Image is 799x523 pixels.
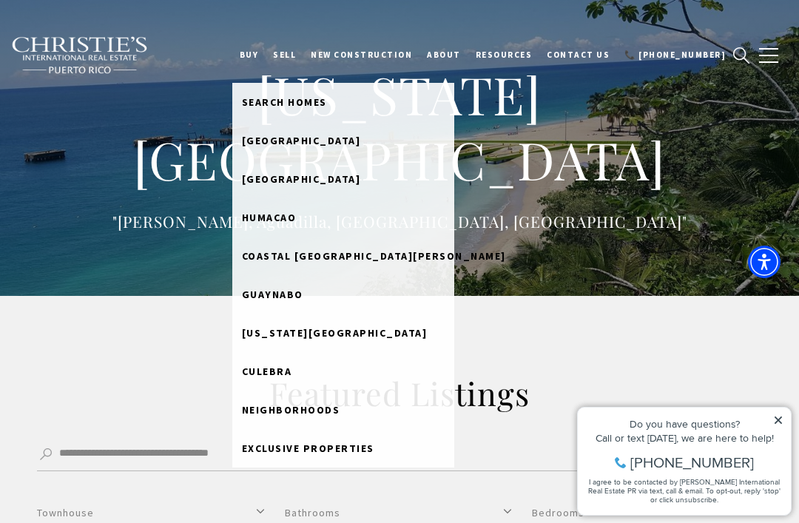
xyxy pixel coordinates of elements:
[468,36,540,73] a: Resources
[749,34,788,77] button: button
[232,36,266,73] a: BUY
[242,326,428,340] span: [US_STATE][GEOGRAPHIC_DATA]
[232,275,454,314] a: Guaynabo
[232,352,454,391] a: Culebra
[242,249,506,263] span: Coastal [GEOGRAPHIC_DATA][PERSON_NAME]
[16,47,214,58] div: Call or text [DATE], we are here to help!
[232,83,454,121] a: search
[242,95,327,109] span: Search Homes
[61,70,184,84] span: [PHONE_NUMBER]
[18,91,211,119] span: I agree to be contacted by [PERSON_NAME] International Real Estate PR via text, call & email. To ...
[547,50,610,60] span: Contact Us
[733,47,749,64] a: search
[242,172,361,186] span: [GEOGRAPHIC_DATA]
[242,288,303,301] span: Guaynabo
[232,160,454,198] a: Rio Grande
[617,36,733,73] a: call 9393373000
[242,403,340,416] span: Neighborhoods
[232,237,454,275] a: Coastal San Juan
[303,36,419,73] a: New Construction
[16,33,214,44] div: Do you have questions?
[81,373,718,414] h2: Featured Listings
[242,134,361,147] span: [GEOGRAPHIC_DATA]
[11,36,149,75] img: Christie's International Real Estate black text logo
[419,36,468,73] a: About
[232,121,454,160] a: Dorado Beach
[539,36,617,73] a: Contact Us
[242,365,292,378] span: Culebra
[748,246,781,278] div: Accessibility Menu
[232,198,454,237] a: Humacao
[232,429,454,468] a: Exclusive Properties
[104,62,695,192] h1: [US_STATE][GEOGRAPHIC_DATA]
[232,391,454,429] a: Neighborhoods
[242,211,297,224] span: Humacao
[624,50,726,60] span: 📞 [PHONE_NUMBER]
[311,50,412,60] span: New Construction
[232,314,454,352] a: Puerto Rico West Coast
[104,209,695,234] p: "[PERSON_NAME], Aguadilla, [GEOGRAPHIC_DATA], [GEOGRAPHIC_DATA]"
[37,438,762,471] input: Search by Address, City, or Neighborhood
[242,442,374,455] span: Exclusive Properties
[266,36,303,73] a: SELL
